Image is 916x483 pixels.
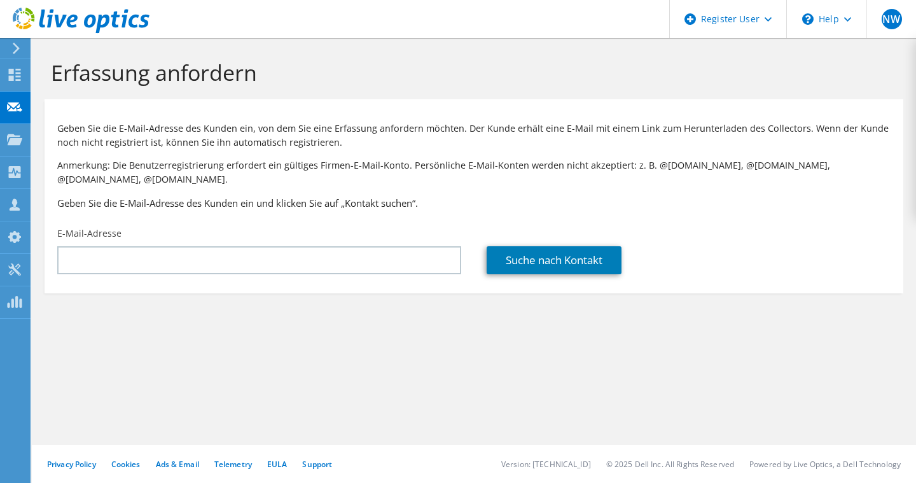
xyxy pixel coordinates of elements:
a: Ads & Email [156,459,199,470]
a: Support [302,459,332,470]
li: © 2025 Dell Inc. All Rights Reserved [606,459,734,470]
label: E-Mail-Adresse [57,227,121,240]
h3: Geben Sie die E-Mail-Adresse des Kunden ein und klicken Sie auf „Kontakt suchen“. [57,196,891,210]
svg: \n [802,13,814,25]
p: Geben Sie die E-Mail-Adresse des Kunden ein, von dem Sie eine Erfassung anfordern möchten. Der Ku... [57,122,891,150]
span: NW [882,9,902,29]
a: Telemetry [214,459,252,470]
li: Version: [TECHNICAL_ID] [501,459,591,470]
a: EULA [267,459,287,470]
li: Powered by Live Optics, a Dell Technology [749,459,901,470]
p: Anmerkung: Die Benutzerregistrierung erfordert ein gültiges Firmen-E-Mail-Konto. Persönliche E-Ma... [57,158,891,186]
a: Suche nach Kontakt [487,246,621,274]
a: Privacy Policy [47,459,96,470]
h1: Erfassung anfordern [51,59,891,86]
a: Cookies [111,459,141,470]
